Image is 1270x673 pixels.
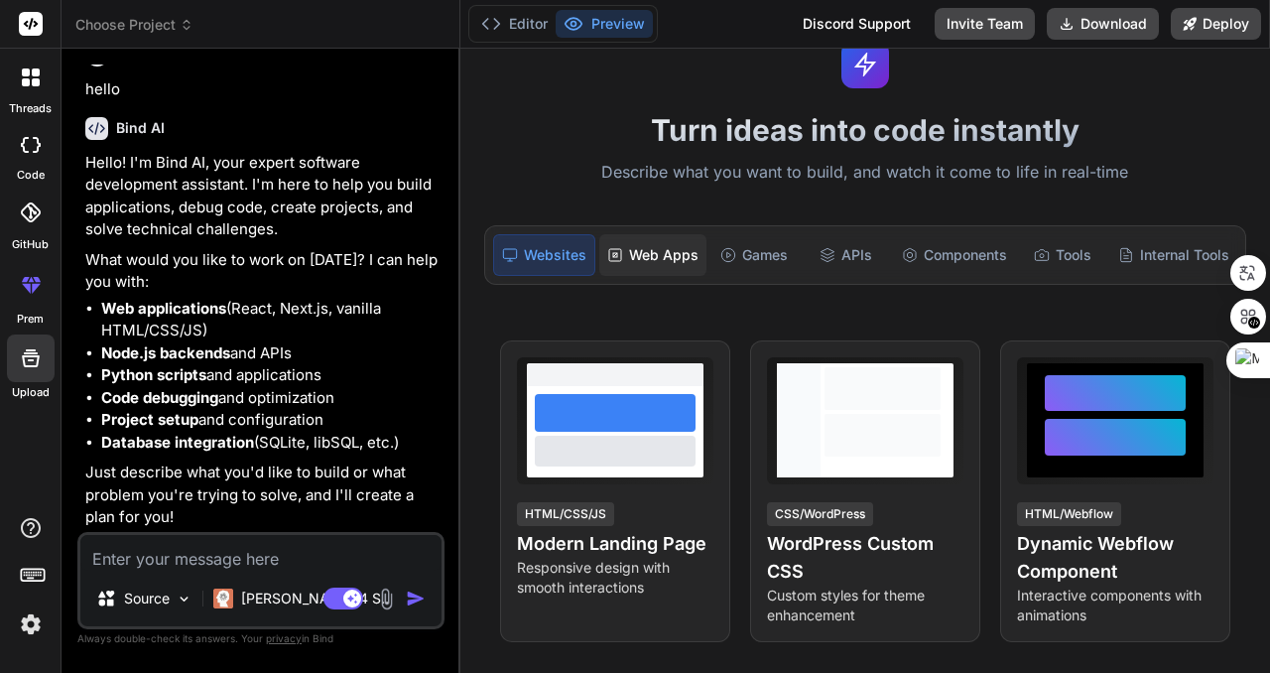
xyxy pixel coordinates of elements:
[17,311,44,328] label: prem
[12,384,50,401] label: Upload
[124,589,170,608] p: Source
[101,387,441,410] li: and optimization
[894,234,1015,276] div: Components
[101,388,218,407] strong: Code debugging
[101,409,441,432] li: and configuration
[176,591,192,607] img: Pick Models
[75,15,193,35] span: Choose Project
[101,432,441,455] li: (SQLite, libSQL, etc.)
[101,364,441,387] li: and applications
[12,236,49,253] label: GitHub
[599,234,706,276] div: Web Apps
[101,299,226,318] strong: Web applications
[767,586,963,625] p: Custom styles for theme enhancement
[213,589,233,608] img: Claude 4 Sonnet
[406,589,426,608] img: icon
[472,112,1258,148] h1: Turn ideas into code instantly
[101,298,441,342] li: (React, Next.js, vanilla HTML/CSS/JS)
[472,160,1258,186] p: Describe what you want to build, and watch it come to life in real-time
[493,234,595,276] div: Websites
[101,342,441,365] li: and APIs
[935,8,1035,40] button: Invite Team
[266,632,302,644] span: privacy
[517,502,614,526] div: HTML/CSS/JS
[375,588,398,610] img: attachment
[101,410,198,429] strong: Project setup
[17,167,45,184] label: code
[1047,8,1159,40] button: Download
[1017,530,1213,586] h4: Dynamic Webflow Component
[101,433,254,452] strong: Database integration
[517,558,713,598] p: Responsive design with smooth interactions
[85,78,441,101] p: hello
[101,365,206,384] strong: Python scripts
[77,629,444,648] p: Always double-check its answers. Your in Bind
[1171,8,1261,40] button: Deploy
[517,530,713,558] h4: Modern Landing Page
[1017,502,1121,526] div: HTML/Webflow
[1017,586,1213,625] p: Interactive components with animations
[710,234,798,276] div: Games
[85,152,441,241] p: Hello! I'm Bind AI, your expert software development assistant. I'm here to help you build applic...
[767,502,873,526] div: CSS/WordPress
[1110,234,1237,276] div: Internal Tools
[473,10,556,38] button: Editor
[791,8,923,40] div: Discord Support
[14,607,48,641] img: settings
[9,100,52,117] label: threads
[1019,234,1106,276] div: Tools
[767,530,963,586] h4: WordPress Custom CSS
[556,10,653,38] button: Preview
[116,118,165,138] h6: Bind AI
[241,589,389,608] p: [PERSON_NAME] 4 S..
[802,234,889,276] div: APIs
[101,343,230,362] strong: Node.js backends
[85,249,441,294] p: What would you like to work on [DATE]? I can help you with:
[85,462,441,529] p: Just describe what you'd like to build or what problem you're trying to solve, and I'll create a ...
